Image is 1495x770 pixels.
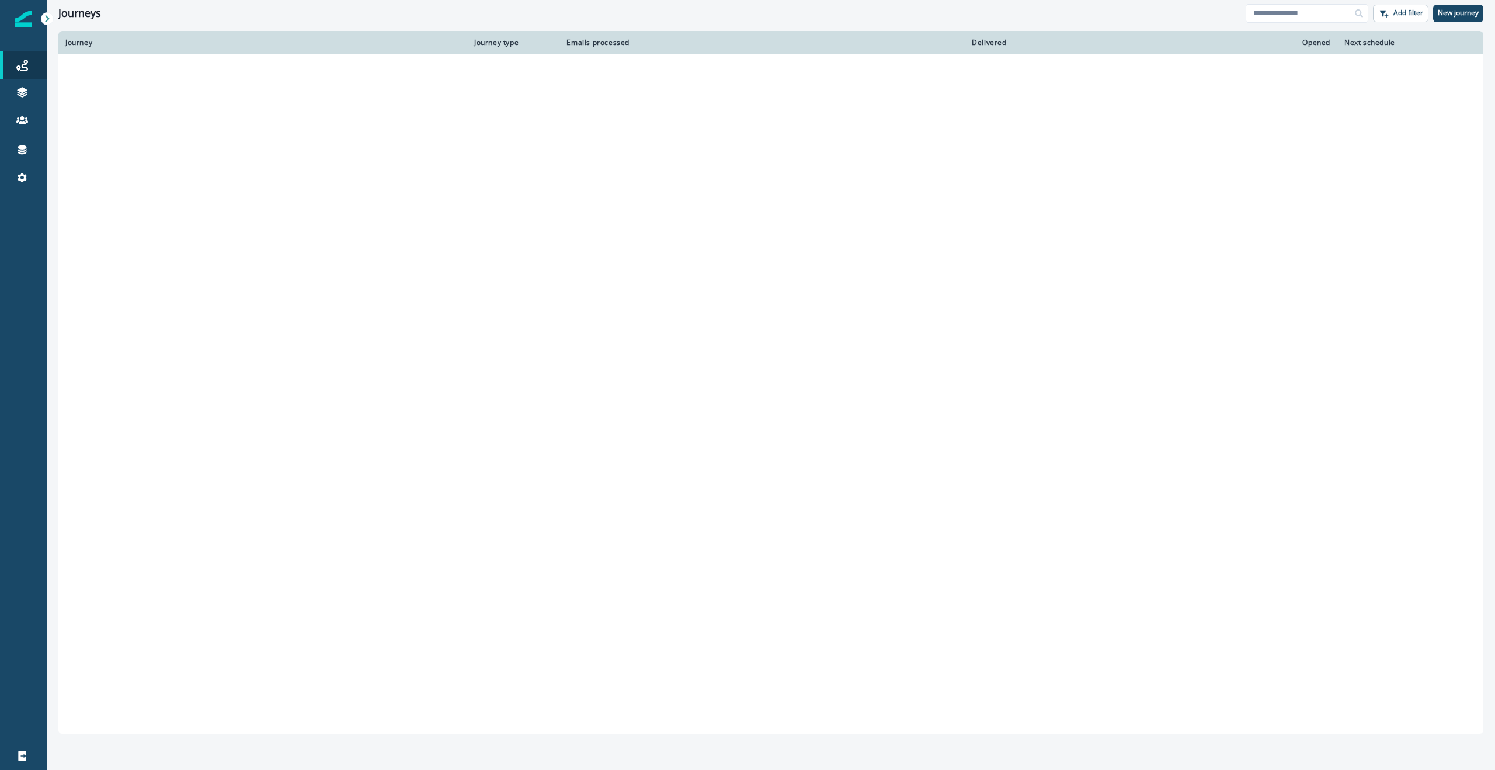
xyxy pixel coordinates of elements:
img: Inflection [15,11,32,27]
p: New journey [1438,9,1479,17]
h1: Journeys [58,7,101,20]
p: Add filter [1393,9,1423,17]
button: Add filter [1373,5,1428,22]
div: Opened [1021,38,1330,47]
div: Delivered [644,38,1007,47]
button: New journey [1433,5,1483,22]
div: Next schedule [1344,38,1447,47]
div: Journey [65,38,460,47]
div: Journey type [474,38,548,47]
div: Emails processed [562,38,630,47]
